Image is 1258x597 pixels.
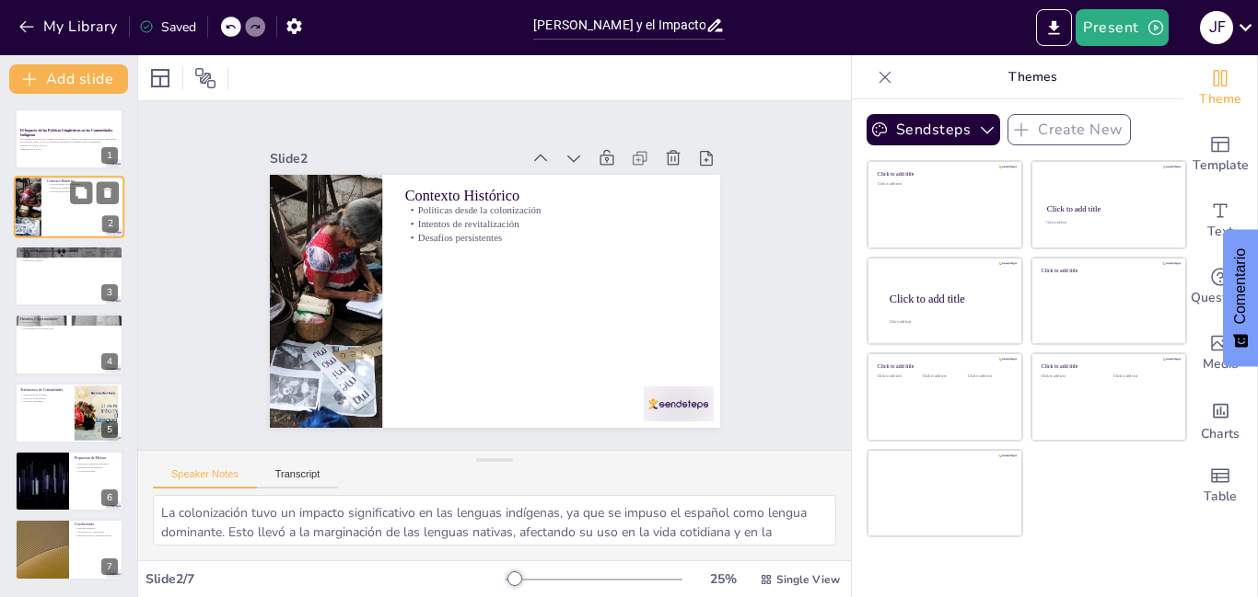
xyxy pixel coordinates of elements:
p: Valoración de la diversidad [75,531,118,534]
div: Slide 2 / 7 [146,570,506,588]
p: Intentos de revitalización [47,187,119,190]
div: Click to add title [890,292,1008,304]
div: Change the overall theme [1183,55,1257,121]
div: Layout [146,63,175,93]
span: Questions [1191,288,1251,308]
div: Click to add text [1046,222,1169,225]
font: Comentario [1232,248,1248,325]
div: Add charts and graphs [1183,386,1257,453]
p: Integración en la educación [20,252,118,256]
p: Deseo de revitalización [20,396,69,400]
div: Saved [139,18,196,36]
p: Medios de comunicación [20,256,118,259]
p: Capacitación de maestros [75,465,118,469]
button: Delete Slide [97,182,119,204]
div: Slide 2 [282,127,533,170]
p: Beneficios para la cultura nacional [75,534,118,537]
strong: El Impacto de las Políticas Lingüísticas en las Comunidades Indígenas [20,128,112,137]
div: Click to add text [878,182,1009,187]
div: Add a table [1183,453,1257,519]
span: Charts [1201,424,1240,444]
div: 6 [15,451,123,511]
div: 1 [101,147,118,164]
div: 4 [101,353,118,370]
div: 5 [15,383,123,443]
span: Media [1203,354,1239,374]
button: Present [1076,9,1168,46]
p: Políticas desde la colonización [47,183,119,187]
p: Resistencia cultural [20,324,118,327]
button: Comentarios - Mostrar encuesta [1223,230,1258,367]
p: Uso de tecnología [75,469,118,473]
p: Propuestas de Mejora [75,455,118,461]
span: Theme [1199,89,1241,109]
p: Desafíos y Oportunidades [20,316,118,322]
div: 1 [15,109,123,169]
p: Themes [900,55,1165,99]
div: Click to add text [1113,374,1171,379]
button: Create New [1008,114,1131,145]
p: Uso en la vida diaria [20,399,69,403]
div: 5 [101,421,118,438]
span: Template [1193,155,1249,176]
span: Single View [776,572,840,587]
div: 3 [15,246,123,306]
div: Add text boxes [1183,188,1257,254]
button: Transcript [257,468,339,488]
div: Click to add body [890,320,1006,324]
p: Generated with [URL] [20,147,118,151]
p: Falta de recursos [20,321,118,325]
div: Click to add title [878,171,1009,178]
div: J F [1200,11,1233,44]
div: 2 [102,216,119,233]
div: Add ready made slides [1183,121,1257,188]
p: Enfoque inclusivo [75,527,118,531]
p: Desafíos persistentes [408,222,701,266]
div: Click to add text [1042,374,1100,379]
div: Click to add title [878,363,1009,370]
p: Conclusiones [75,522,118,527]
span: Text [1207,222,1233,242]
div: 2 [14,177,124,239]
div: 4 [15,314,123,374]
button: Speaker Notes [153,468,257,488]
div: 7 [15,519,123,580]
input: Insert title [533,12,705,39]
div: Click to add title [1042,267,1173,273]
div: Click to add text [923,374,964,379]
p: Importancia cultural [20,259,118,263]
button: My Library [14,12,125,41]
p: Esta presentación explora el trabajo de [PERSON_NAME] y su análisis de las políticas lingüísticas... [20,137,118,147]
button: Export to PowerPoint [1036,9,1072,46]
p: Contexto Histórico [47,179,119,185]
button: Duplicate Slide [70,182,92,204]
span: Table [1204,487,1237,507]
p: Importancia de la lengua [20,393,69,396]
p: Desafíos persistentes [47,190,119,194]
p: Programas educativos bilingües [75,463,118,466]
p: Intentos de revitalización [410,208,703,252]
div: 3 [101,284,118,301]
p: Contexto Histórico [413,177,705,228]
div: Click to add title [1042,363,1173,370]
p: Políticas desde la colonización [411,194,704,238]
div: Click to add text [878,374,919,379]
button: J F [1200,9,1233,46]
div: Add images, graphics, shapes or video [1183,320,1257,386]
p: Testimonios de Comunidades [20,386,69,392]
button: Add slide [9,64,128,94]
div: Click to add title [1047,204,1170,213]
button: Sendsteps [867,114,1000,145]
p: Oportunidades de colaboración [20,327,118,331]
div: 6 [101,489,118,506]
div: Get real-time input from your audience [1183,254,1257,320]
span: Position [194,67,216,89]
div: Click to add text [968,374,1009,379]
div: 7 [101,558,118,575]
textarea: La colonización tuvo un impacto significativo en las lenguas indígenas, ya que se impuso el españ... [153,495,836,545]
p: Políticas Lingüísticas Contemporáneas [20,248,118,254]
div: 25 % [701,570,745,588]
